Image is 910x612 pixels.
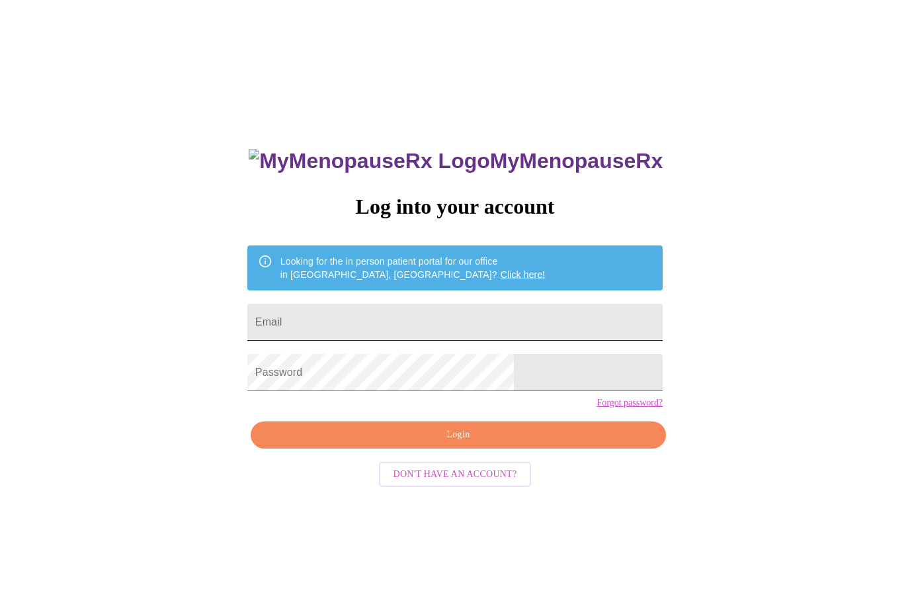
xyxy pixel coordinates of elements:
[376,467,535,478] a: Don't have an account?
[247,195,663,219] h3: Log into your account
[501,269,546,280] a: Click here!
[597,398,663,408] a: Forgot password?
[266,427,651,443] span: Login
[379,462,532,488] button: Don't have an account?
[249,149,489,173] img: MyMenopauseRx Logo
[249,149,663,173] h3: MyMenopauseRx
[280,249,546,286] div: Looking for the in person patient portal for our office in [GEOGRAPHIC_DATA], [GEOGRAPHIC_DATA]?
[393,466,517,483] span: Don't have an account?
[251,421,666,449] button: Login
